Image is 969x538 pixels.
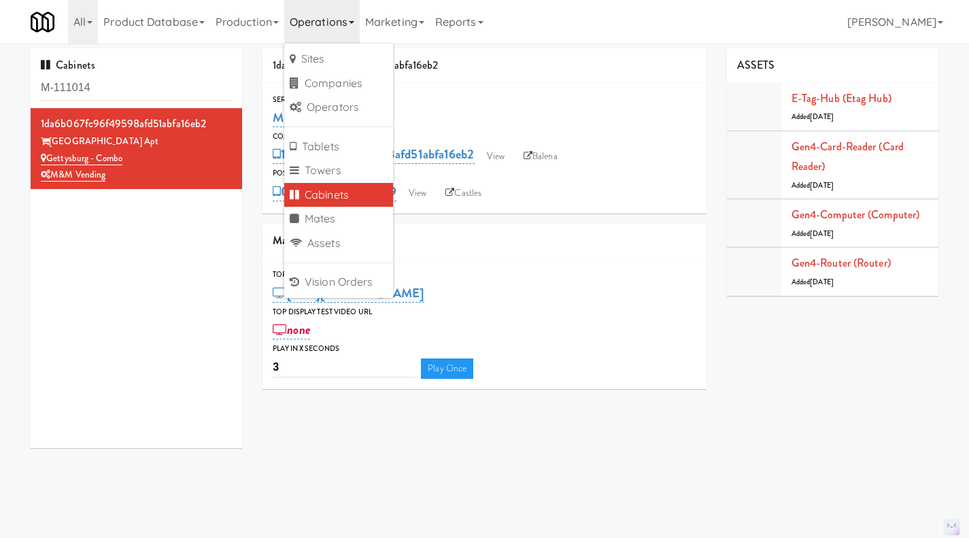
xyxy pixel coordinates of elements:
[792,229,834,239] span: Added
[273,305,696,319] div: Top Display Test Video Url
[273,130,696,144] div: Computer
[402,183,433,203] a: View
[273,145,474,164] a: 1da6b067fc96f49598afd51abfa16eb2
[737,57,775,73] span: ASSETS
[810,277,834,287] span: [DATE]
[284,270,393,295] a: Vision Orders
[792,112,834,122] span: Added
[41,114,232,134] div: 1da6b067fc96f49598afd51abfa16eb2
[284,207,393,231] a: Mates
[284,71,393,96] a: Companies
[273,268,696,282] div: Top Display Looping Video Url
[31,108,242,189] li: 1da6b067fc96f49598afd51abfa16eb2[GEOGRAPHIC_DATA] Apt Gettysburg - ComboM&M Vending
[273,342,696,356] div: Play in X seconds
[284,231,393,256] a: Assets
[273,182,396,201] a: 0000573243413849
[792,255,891,271] a: Gen4-router (Router)
[284,95,393,120] a: Operators
[421,358,473,379] a: Play Once
[41,57,95,73] span: Cabinets
[41,168,105,182] a: M&M Vending
[792,180,834,190] span: Added
[792,139,904,175] a: Gen4-card-reader (Card Reader)
[810,112,834,122] span: [DATE]
[792,277,834,287] span: Added
[480,146,511,167] a: View
[810,229,834,239] span: [DATE]
[284,47,393,71] a: Sites
[273,93,696,107] div: Serial Number
[41,133,232,150] div: [GEOGRAPHIC_DATA] Apt
[273,167,696,180] div: POS
[41,152,122,165] a: Gettysburg - Combo
[439,183,488,203] a: Castles
[273,320,310,339] a: none
[792,207,919,222] a: Gen4-computer (Computer)
[262,48,707,83] div: 1da6b067fc96f49598afd51abfa16eb2
[273,284,424,303] a: [URL][DOMAIN_NAME]
[31,10,54,34] img: Micromart
[792,90,891,106] a: E-tag-hub (Etag Hub)
[284,135,393,159] a: Tablets
[273,233,318,248] span: Marketing
[284,183,393,207] a: Cabinets
[517,146,564,167] a: Balena
[273,108,324,127] a: M-111014
[284,158,393,183] a: Towers
[41,75,232,101] input: Search cabinets
[810,180,834,190] span: [DATE]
